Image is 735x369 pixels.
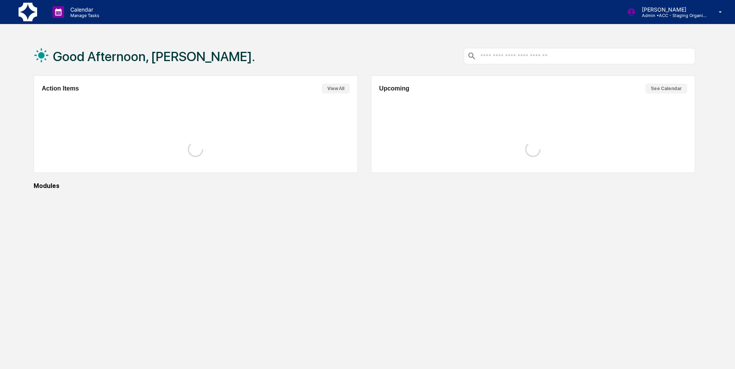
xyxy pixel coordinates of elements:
p: Admin • ACC - Staging Organization [636,13,708,18]
img: logo [19,3,37,21]
p: [PERSON_NAME] [636,6,708,13]
h2: Upcoming [379,85,409,92]
p: Calendar [64,6,103,13]
div: Modules [34,182,695,190]
button: View All [322,84,350,94]
button: See Calendar [645,84,687,94]
h1: Good Afternoon, [PERSON_NAME]. [53,49,255,64]
h2: Action Items [42,85,79,92]
p: Manage Tasks [64,13,103,18]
